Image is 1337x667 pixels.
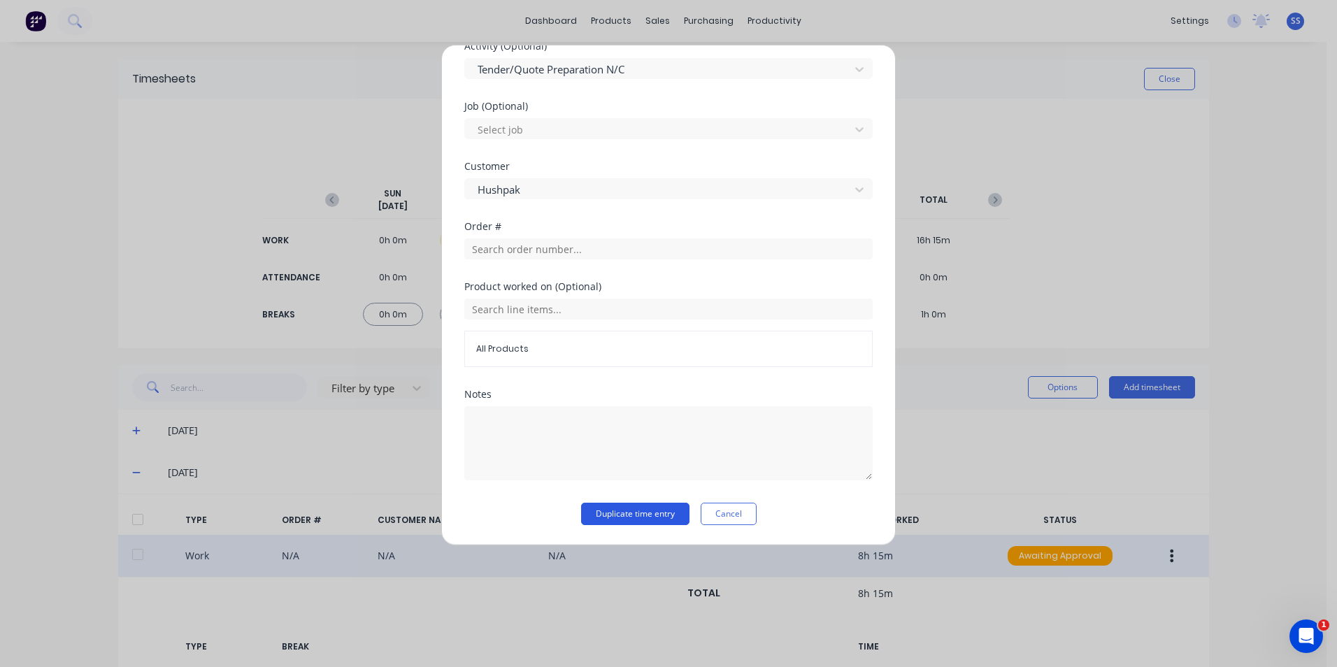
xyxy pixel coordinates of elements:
div: Product worked on (Optional) [464,282,873,292]
button: Duplicate time entry [581,503,689,525]
button: Cancel [701,503,757,525]
div: Order # [464,222,873,231]
input: Search order number... [464,238,873,259]
span: 1 [1318,619,1329,631]
div: Customer [464,162,873,171]
div: Activity (Optional) [464,41,873,51]
div: Notes [464,389,873,399]
div: Job (Optional) [464,101,873,111]
input: Search line items... [464,299,873,320]
iframe: Intercom live chat [1289,619,1323,653]
span: All Products [476,343,861,355]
